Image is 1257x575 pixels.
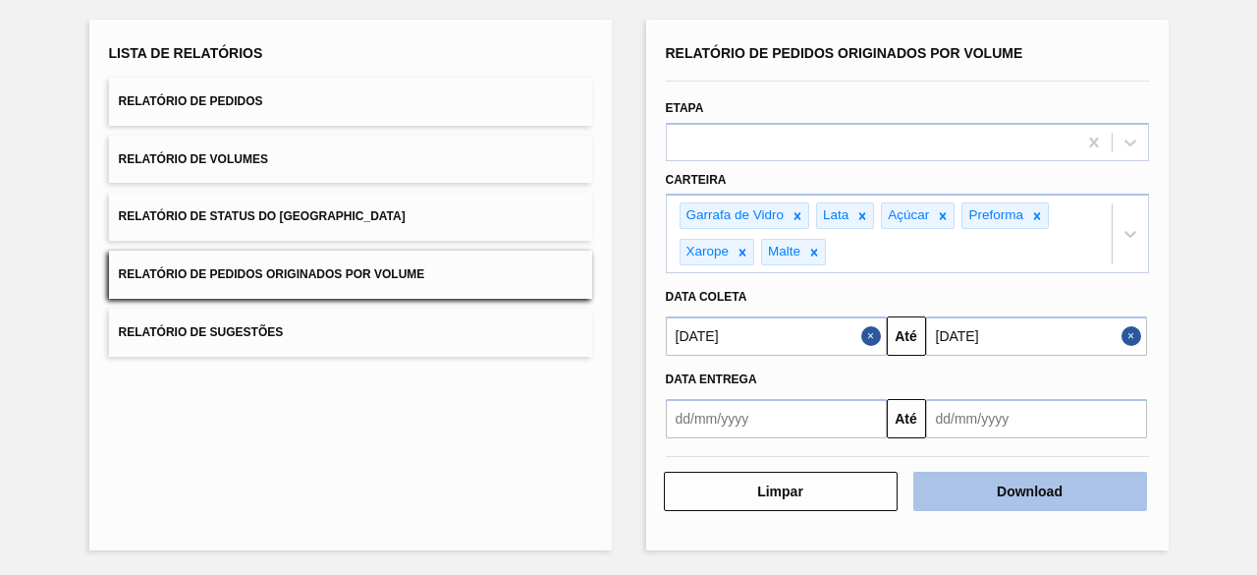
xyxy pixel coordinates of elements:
button: Relatório de Pedidos [109,78,592,126]
span: Relatório de Pedidos Originados por Volume [666,45,1023,61]
div: Xarope [681,240,733,264]
button: Close [861,316,887,356]
button: Limpar [664,472,898,511]
button: Relatório de Sugestões [109,309,592,357]
input: dd/mm/yyyy [666,316,887,356]
span: Relatório de Pedidos Originados por Volume [119,267,425,281]
button: Relatório de Volumes [109,136,592,184]
div: Garrafa de Vidro [681,203,788,228]
span: Relatório de Volumes [119,152,268,166]
input: dd/mm/yyyy [926,399,1147,438]
div: Preforma [962,203,1026,228]
span: Lista de Relatórios [109,45,263,61]
span: Data entrega [666,373,757,386]
span: Relatório de Status do [GEOGRAPHIC_DATA] [119,209,406,223]
button: Relatório de Status do [GEOGRAPHIC_DATA] [109,193,592,241]
span: Data coleta [666,290,747,304]
div: Malte [762,240,803,264]
button: Download [913,472,1147,511]
label: Etapa [666,101,704,115]
span: Relatório de Pedidos [119,94,263,108]
input: dd/mm/yyyy [926,316,1147,356]
button: Até [887,399,926,438]
label: Carteira [666,173,727,187]
button: Até [887,316,926,356]
button: Relatório de Pedidos Originados por Volume [109,251,592,299]
input: dd/mm/yyyy [666,399,887,438]
div: Açúcar [882,203,932,228]
span: Relatório de Sugestões [119,325,284,339]
button: Close [1121,316,1147,356]
div: Lata [817,203,851,228]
